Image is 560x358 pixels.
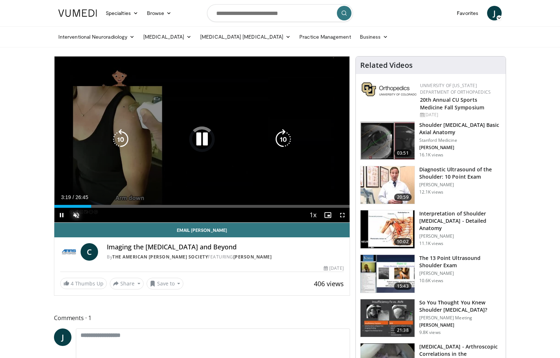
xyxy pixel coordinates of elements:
a: 20th Annual CU Sports Medicine Fall Symposium [420,96,484,111]
button: Pause [54,208,69,222]
a: Interventional Neuroradiology [54,30,139,44]
img: VuMedi Logo [58,9,97,17]
button: Share [110,278,144,289]
h3: The 13 Point Ultrasound Shoulder Exam [419,254,501,269]
p: [PERSON_NAME] Meeting [419,315,501,321]
video-js: Video Player [54,57,350,223]
a: J [487,6,502,20]
img: 2e61534f-2f66-4c4f-9b14-2c5f2cca558f.150x105_q85_crop-smart_upscale.jpg [361,299,415,337]
a: J [54,328,71,346]
a: C [81,243,98,261]
img: The American Roentgen Ray Society [60,243,78,261]
div: [DATE] [324,265,343,272]
input: Search topics, interventions [207,4,353,22]
p: 11.1K views [419,241,443,246]
img: b344877d-e8e2-41e4-9927-e77118ec7d9d.150x105_q85_crop-smart_upscale.jpg [361,210,415,248]
span: Comments 1 [54,313,350,323]
button: Save to [147,278,184,289]
span: 20:59 [394,194,412,201]
a: [PERSON_NAME] [233,254,272,260]
a: The American [PERSON_NAME] Society [112,254,208,260]
p: 12.1K views [419,189,443,195]
h3: Shoulder [MEDICAL_DATA] Basic Axial Anatomy [419,121,501,136]
h4: Related Videos [360,61,413,70]
div: Progress Bar [54,205,350,208]
a: Business [355,30,393,44]
a: [MEDICAL_DATA] [139,30,196,44]
span: 406 views [314,279,344,288]
button: Enable picture-in-picture mode [320,208,335,222]
p: [PERSON_NAME] [419,322,501,328]
span: 26:45 [75,194,88,200]
span: 4 [71,280,74,287]
img: 843da3bf-65ba-4ef1-b378-e6073ff3724a.150x105_q85_crop-smart_upscale.jpg [361,122,415,160]
span: 50:02 [394,238,412,245]
button: Playback Rate [306,208,320,222]
h3: So You Thought You Knew Shoulder [MEDICAL_DATA]? [419,299,501,314]
a: Specialties [101,6,143,20]
a: 20:59 Diagnostic Ultrasound of the Shoulder: 10 Point Exam [PERSON_NAME] 12.1K views [360,166,501,205]
span: / [73,194,74,200]
div: By FEATURING [107,254,344,260]
p: [PERSON_NAME] [419,145,501,151]
a: Email [PERSON_NAME] [54,223,350,237]
p: Stanford Medicine [419,137,501,143]
a: University of [US_STATE] Department of Orthopaedics [420,82,491,95]
p: [PERSON_NAME] [419,182,501,188]
a: 4 Thumbs Up [60,278,107,289]
a: 15:43 The 13 Point Ultrasound Shoulder Exam [PERSON_NAME] 10.6K views [360,254,501,293]
p: [PERSON_NAME] [419,233,501,239]
div: [DATE] [420,112,500,118]
img: 7b323ec8-d3a2-4ab0-9251-f78bf6f4eb32.150x105_q85_crop-smart_upscale.jpg [361,255,415,293]
img: 355603a8-37da-49b6-856f-e00d7e9307d3.png.150x105_q85_autocrop_double_scale_upscale_version-0.2.png [362,82,416,96]
h3: Interpretation of Shoulder [MEDICAL_DATA] - Detailed Anatomy [419,210,501,232]
p: 9.8K views [419,330,441,335]
a: [MEDICAL_DATA] [MEDICAL_DATA] [196,30,295,44]
a: 03:51 Shoulder [MEDICAL_DATA] Basic Axial Anatomy Stanford Medicine [PERSON_NAME] 16.1K views [360,121,501,160]
p: 10.6K views [419,278,443,284]
a: 50:02 Interpretation of Shoulder [MEDICAL_DATA] - Detailed Anatomy [PERSON_NAME] 11.1K views [360,210,501,249]
img: 2e2aae31-c28f-4877-acf1-fe75dd611276.150x105_q85_crop-smart_upscale.jpg [361,166,415,204]
a: 21:38 So You Thought You Knew Shoulder [MEDICAL_DATA]? [PERSON_NAME] Meeting [PERSON_NAME] 9.8K v... [360,299,501,338]
span: 21:38 [394,327,412,334]
h3: Diagnostic Ultrasound of the Shoulder: 10 Point Exam [419,166,501,180]
a: Browse [143,6,176,20]
a: Favorites [452,6,483,20]
span: 15:43 [394,283,412,290]
p: [PERSON_NAME] [419,271,501,276]
p: 16.1K views [419,152,443,158]
a: Practice Management [295,30,355,44]
button: Unmute [69,208,83,222]
h4: Imaging the [MEDICAL_DATA] and Beyond [107,243,344,251]
span: 3:19 [61,194,71,200]
button: Fullscreen [335,208,350,222]
span: 03:51 [394,149,412,157]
